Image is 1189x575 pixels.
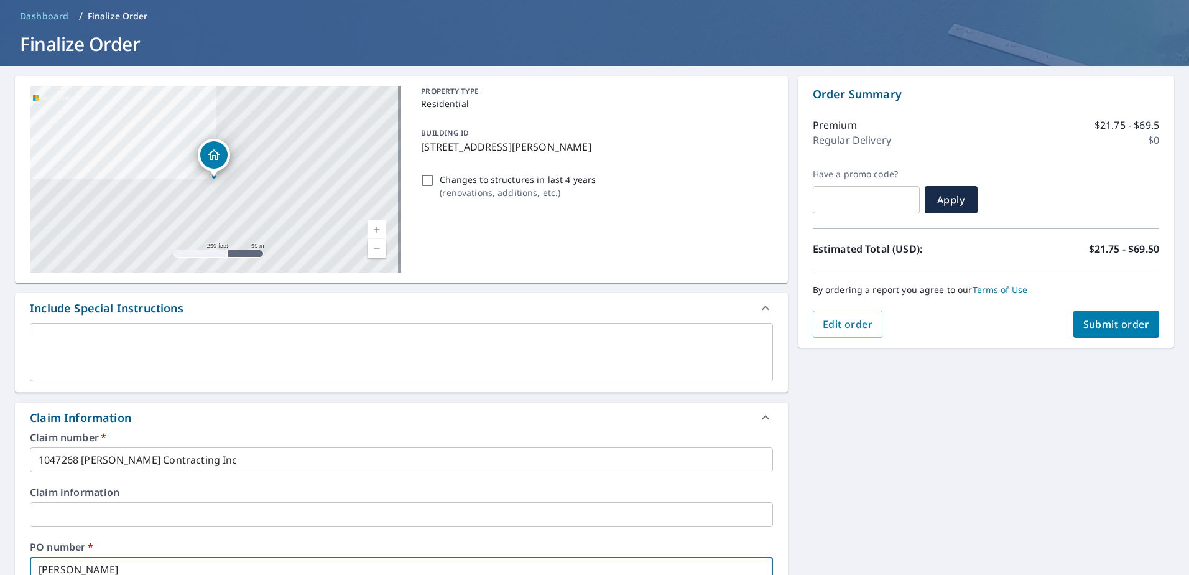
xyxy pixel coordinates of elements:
h1: Finalize Order [15,31,1174,57]
p: $21.75 - $69.50 [1089,241,1159,256]
p: Order Summary [813,86,1159,103]
p: Premium [813,118,857,133]
p: PROPERTY TYPE [421,86,767,97]
div: Include Special Instructions [30,300,183,317]
span: Edit order [823,317,873,331]
div: Include Special Instructions [15,293,788,323]
button: Apply [925,186,978,213]
p: Finalize Order [88,10,148,22]
p: By ordering a report you agree to our [813,284,1159,296]
li: / [79,9,83,24]
label: PO number [30,542,773,552]
div: Dropped pin, building 1, Residential property, 30 Angell Ct Warwick, RI 02889 [198,139,230,177]
nav: breadcrumb [15,6,1174,26]
p: Changes to structures in last 4 years [440,173,596,186]
label: Have a promo code? [813,169,920,180]
div: Claim Information [30,409,131,426]
button: Edit order [813,311,883,338]
a: Current Level 17, Zoom In [368,220,386,239]
p: $0 [1148,133,1159,147]
label: Claim information [30,487,773,497]
a: Dashboard [15,6,74,26]
p: Residential [421,97,767,110]
p: [STREET_ADDRESS][PERSON_NAME] [421,139,767,154]
div: Claim Information [15,403,788,432]
a: Terms of Use [973,284,1028,296]
label: Claim number [30,432,773,442]
span: Submit order [1083,317,1150,331]
p: Regular Delivery [813,133,891,147]
p: Estimated Total (USD): [813,241,986,256]
button: Submit order [1073,311,1160,338]
span: Apply [935,193,968,207]
p: ( renovations, additions, etc. ) [440,186,596,199]
p: BUILDING ID [421,128,469,138]
span: Dashboard [20,10,69,22]
p: $21.75 - $69.5 [1094,118,1159,133]
a: Current Level 17, Zoom Out [368,239,386,258]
